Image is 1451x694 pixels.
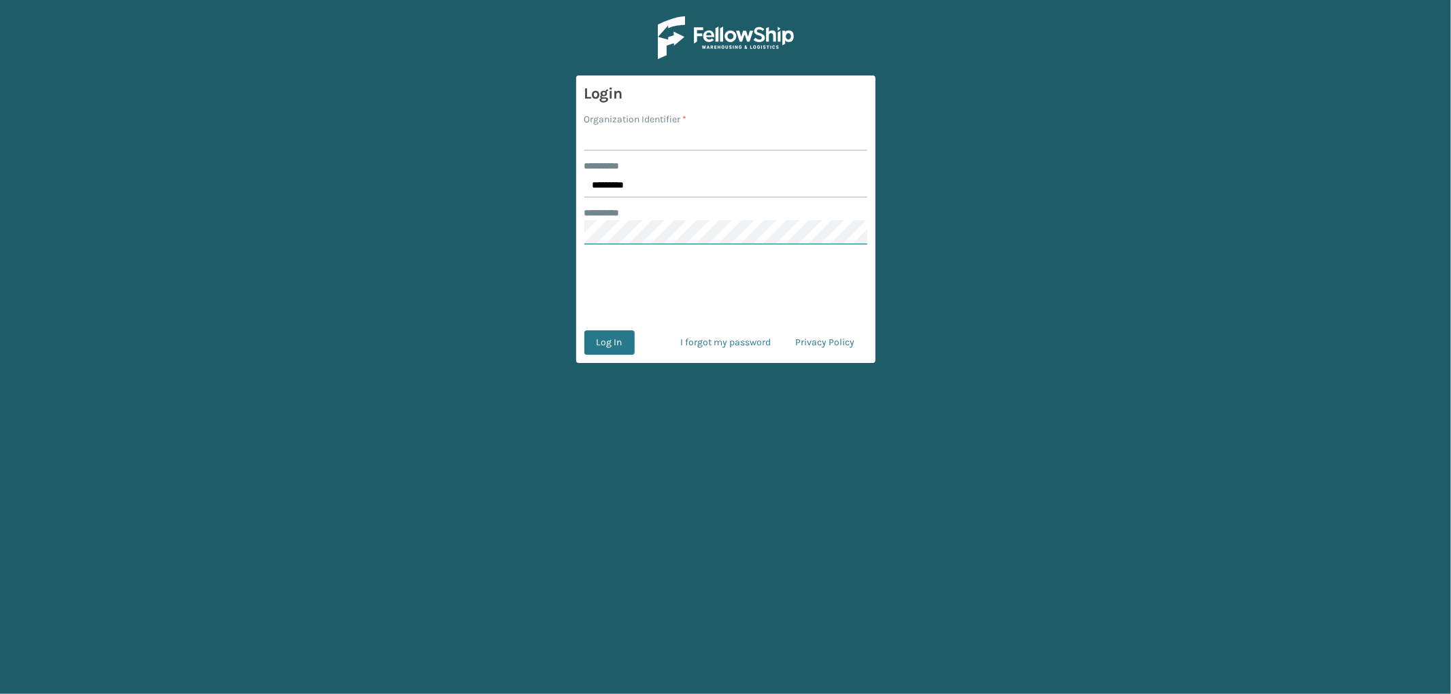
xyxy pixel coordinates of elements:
[784,330,867,355] a: Privacy Policy
[622,261,829,314] iframe: reCAPTCHA
[584,330,635,355] button: Log In
[584,112,687,126] label: Organization Identifier
[658,16,794,59] img: Logo
[584,84,867,104] h3: Login
[669,330,784,355] a: I forgot my password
